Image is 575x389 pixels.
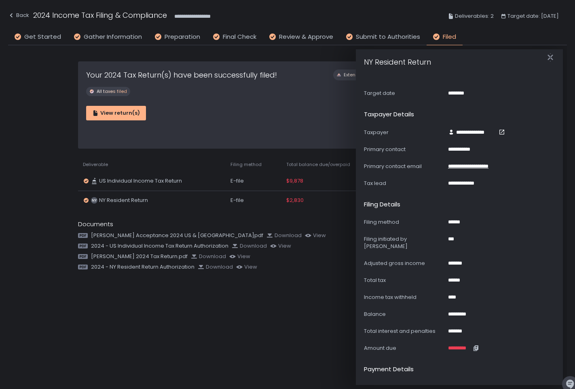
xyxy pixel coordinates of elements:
span: $9,878 [286,177,303,185]
div: Total interest and penalties [364,328,445,335]
button: View return(s) [86,106,146,120]
span: [PERSON_NAME] Acceptance 2024 US & [GEOGRAPHIC_DATA]pdf [91,232,263,239]
span: $2,830 [286,197,304,204]
button: Download [191,253,226,260]
span: 2024 - US Individual Income Tax Return Authorization [91,242,228,250]
button: view [305,232,326,239]
span: Get Started [24,32,61,42]
button: view [236,263,257,271]
div: Balance [364,311,445,318]
span: Deliverable [83,162,108,168]
span: All taxes filed [97,88,127,95]
span: Deliverables: 2 [455,11,494,21]
span: Preparation [165,32,200,42]
div: Income tax withheld [364,294,445,301]
div: Amount due [364,345,445,352]
div: Documents [78,220,497,229]
div: Target date [364,90,445,97]
h1: Your 2024 Tax Return(s) have been successfully filed! [86,69,277,80]
button: Back [8,10,29,23]
div: Filing method [364,219,445,226]
div: Primary contact [364,146,445,153]
h2: Filing details [364,200,400,209]
text: NY [92,198,97,203]
div: Filing initiated by [PERSON_NAME] [364,236,445,250]
button: view [229,253,250,260]
div: Tax lead [364,180,445,187]
div: Taxpayer [364,129,445,136]
div: E-file [230,177,276,185]
span: Final Check [223,32,256,42]
span: [PERSON_NAME] 2024 Tax Return.pdf [91,253,188,260]
button: Download [198,263,233,271]
div: Total tax [364,277,445,284]
span: Filing method [230,162,262,168]
span: Total balance due/overpaid [286,162,350,168]
span: 2024 - NY Resident Return Authorization [91,263,194,271]
span: Extension filed [344,72,376,78]
div: E-file [230,197,276,204]
span: Submit to Authorities [356,32,420,42]
h1: NY Resident Return [364,47,431,67]
span: US Individual Income Tax Return [99,177,182,185]
span: Filed [443,32,456,42]
button: view [270,242,291,250]
span: Review & Approve [279,32,333,42]
h1: 2024 Income Tax Filing & Compliance [33,10,167,21]
h2: Taxpayer details [364,110,414,119]
h2: Payment details [364,365,414,374]
span: Gather Information [84,32,142,42]
div: Primary contact email [364,163,445,170]
div: View return(s) [92,109,140,117]
button: Download [266,232,302,239]
div: Adjusted gross income [364,260,445,267]
span: NY Resident Return [99,197,148,204]
div: Back [8,11,29,20]
button: Download [232,242,267,250]
span: Target date: [DATE] [507,11,559,21]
